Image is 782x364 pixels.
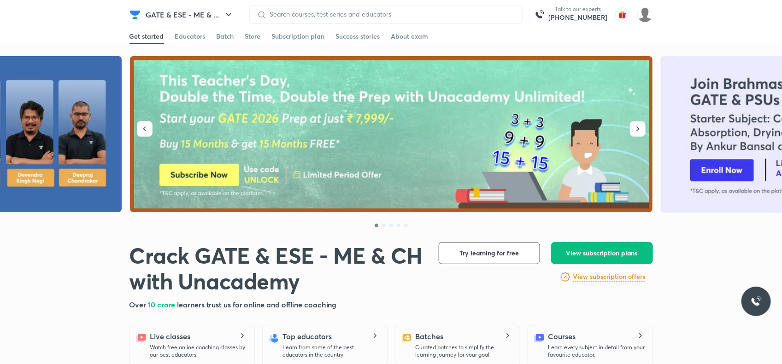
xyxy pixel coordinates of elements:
span: learners trust us for online and offline coaching [177,300,336,309]
p: Learn every subject in detail from your favourite educator. [548,344,645,358]
p: Curated batches to simplify the learning journey for your goal. [416,344,512,358]
h5: Live classes [150,331,190,342]
button: Try learning for free [439,242,540,264]
img: call-us [530,6,549,24]
h1: Crack GATE & ESE - ME & CH with Unacademy [129,242,424,294]
a: Subscription plan [272,29,325,44]
a: View subscription offers [573,272,645,283]
p: Learn from some of the best educators in the country. [283,344,380,358]
a: Educators [175,29,206,44]
button: GATE & ESE - ME & ... [141,6,240,24]
div: About exam [391,32,429,41]
div: Get started [129,32,164,41]
a: Get started [129,29,164,44]
a: Store [245,29,261,44]
img: Neha Kumbhare [637,7,653,23]
div: Batch [217,32,234,41]
div: Subscription plan [272,32,325,41]
h6: View subscription offers [573,272,645,282]
span: Over [129,300,148,309]
a: Batch [217,29,234,44]
p: Talk to our experts [549,6,608,13]
span: 10 crore [148,300,177,309]
span: View subscription plans [566,248,638,258]
img: Company Logo [129,9,141,20]
a: [PHONE_NUMBER] [549,13,608,22]
h5: Courses [548,331,576,342]
div: Success stories [336,32,380,41]
a: About exam [391,29,429,44]
input: Search courses, test series and educators [266,11,515,18]
p: Watch free online coaching classes by our best educators. [150,344,247,358]
button: View subscription plans [551,242,653,264]
div: Educators [175,32,206,41]
h5: Top educators [283,331,332,342]
div: Store [245,32,261,41]
img: ttu [751,296,762,307]
a: Success stories [336,29,380,44]
span: Try learning for free [459,248,519,258]
img: avatar [615,7,630,22]
h5: Batches [416,331,443,342]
